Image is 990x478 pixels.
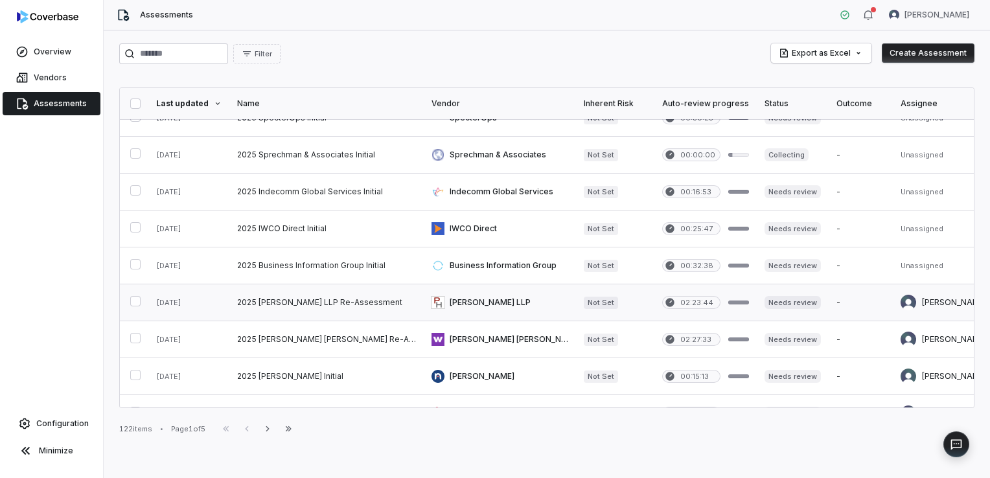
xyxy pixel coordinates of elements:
[5,438,98,464] button: Minimize
[889,10,899,20] img: Isaac Mousel avatar
[765,98,821,109] div: Status
[432,98,568,109] div: Vendor
[836,98,885,109] div: Outcome
[17,10,78,23] img: logo-D7KZi-bG.svg
[829,284,893,321] td: -
[829,321,893,358] td: -
[3,66,100,89] a: Vendors
[3,92,100,115] a: Assessments
[829,358,893,395] td: -
[829,395,893,432] td: -
[829,211,893,247] td: -
[160,424,163,433] div: •
[237,98,416,109] div: Name
[255,49,272,59] span: Filter
[34,47,71,57] span: Overview
[233,44,281,63] button: Filter
[829,174,893,211] td: -
[3,40,100,63] a: Overview
[904,10,969,20] span: [PERSON_NAME]
[34,73,67,83] span: Vendors
[662,98,749,109] div: Auto-review progress
[901,369,916,384] img: Madison Hull avatar
[771,43,871,63] button: Export as Excel
[119,424,152,434] div: 122 items
[5,412,98,435] a: Configuration
[829,247,893,284] td: -
[171,424,205,434] div: Page 1 of 5
[829,137,893,174] td: -
[39,446,73,456] span: Minimize
[140,10,193,20] span: Assessments
[882,43,974,63] button: Create Assessment
[584,98,647,109] div: Inherent Risk
[901,332,916,347] img: Isaac Mousel avatar
[36,418,89,429] span: Configuration
[881,5,977,25] button: Isaac Mousel avatar[PERSON_NAME]
[901,295,916,310] img: Isaac Mousel avatar
[901,98,987,109] div: Assignee
[34,98,87,109] span: Assessments
[901,405,916,421] img: Jason Boland avatar
[156,98,222,109] div: Last updated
